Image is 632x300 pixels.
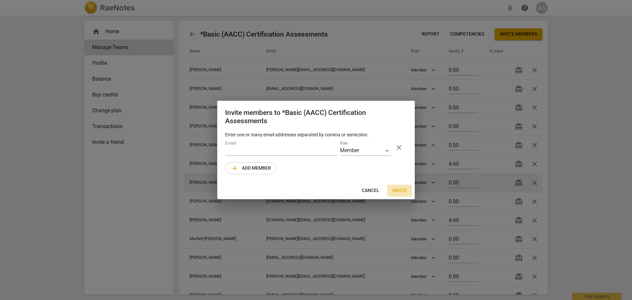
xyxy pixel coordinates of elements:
[231,164,239,172] span: add
[225,131,407,138] p: Enter one or many email addresses separated by comma or semicolon.
[387,185,412,197] button: Invite
[340,141,348,145] label: Role
[225,141,236,145] label: E-mail
[231,164,271,172] span: Add member
[362,187,379,194] span: Cancel
[392,187,407,194] span: Invite
[225,162,276,174] button: Add
[356,185,384,197] button: Cancel
[225,109,407,125] h2: Invite members to *Basic (AACC) Certification Assessments
[340,146,391,156] div: Member
[395,144,403,151] span: close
